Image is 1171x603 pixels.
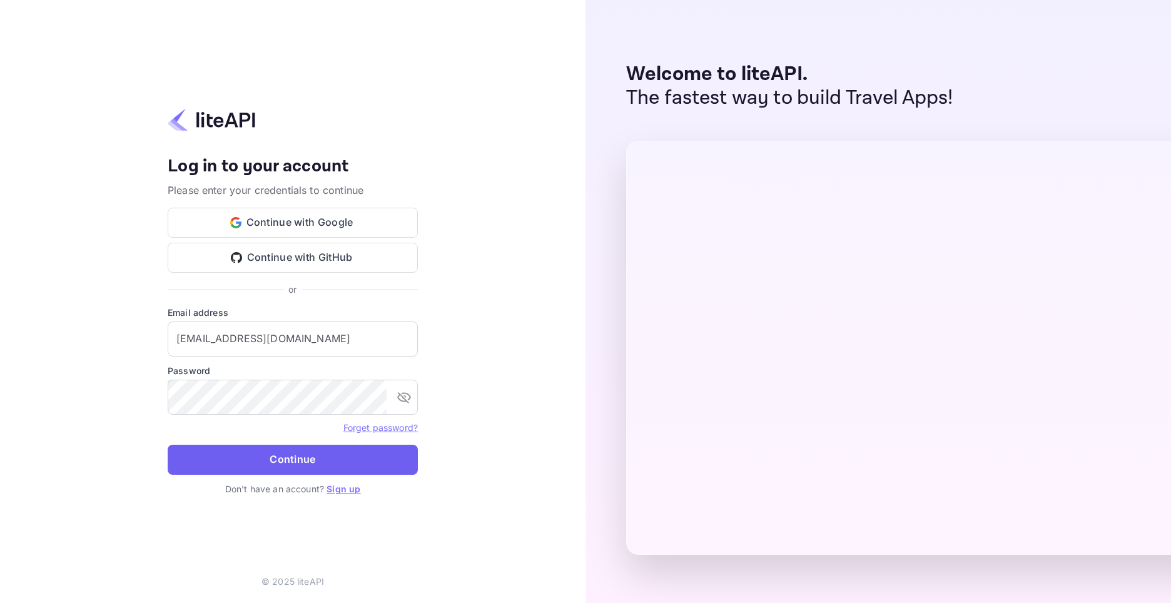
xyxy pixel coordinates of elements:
[327,484,360,494] a: Sign up
[168,108,255,132] img: liteapi
[168,156,418,178] h4: Log in to your account
[168,322,418,357] input: Enter your email address
[168,243,418,273] button: Continue with GitHub
[168,482,418,495] p: Don't have an account?
[168,208,418,238] button: Continue with Google
[168,306,418,319] label: Email address
[626,63,953,86] p: Welcome to liteAPI.
[168,183,418,198] p: Please enter your credentials to continue
[343,422,418,433] a: Forget password?
[168,364,418,377] label: Password
[288,283,297,296] p: or
[168,445,418,475] button: Continue
[392,385,417,410] button: toggle password visibility
[626,86,953,110] p: The fastest way to build Travel Apps!
[343,421,418,433] a: Forget password?
[261,575,324,588] p: © 2025 liteAPI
